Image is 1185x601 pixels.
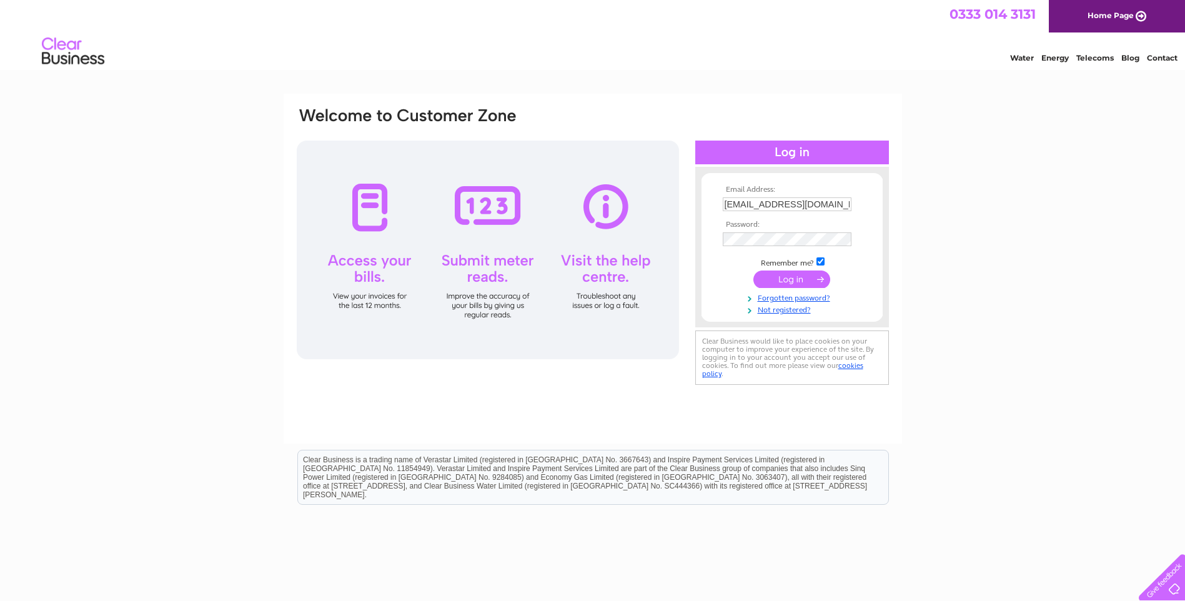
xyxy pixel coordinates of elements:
[720,186,865,194] th: Email Address:
[1147,53,1178,62] a: Contact
[41,32,105,71] img: logo.png
[949,6,1036,22] a: 0333 014 3131
[723,303,865,315] a: Not registered?
[702,361,863,378] a: cookies policy
[1121,53,1139,62] a: Blog
[720,256,865,268] td: Remember me?
[695,330,889,385] div: Clear Business would like to place cookies on your computer to improve your experience of the sit...
[1041,53,1069,62] a: Energy
[723,291,865,303] a: Forgotten password?
[1076,53,1114,62] a: Telecoms
[753,271,830,288] input: Submit
[720,221,865,229] th: Password:
[1010,53,1034,62] a: Water
[298,7,888,61] div: Clear Business is a trading name of Verastar Limited (registered in [GEOGRAPHIC_DATA] No. 3667643...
